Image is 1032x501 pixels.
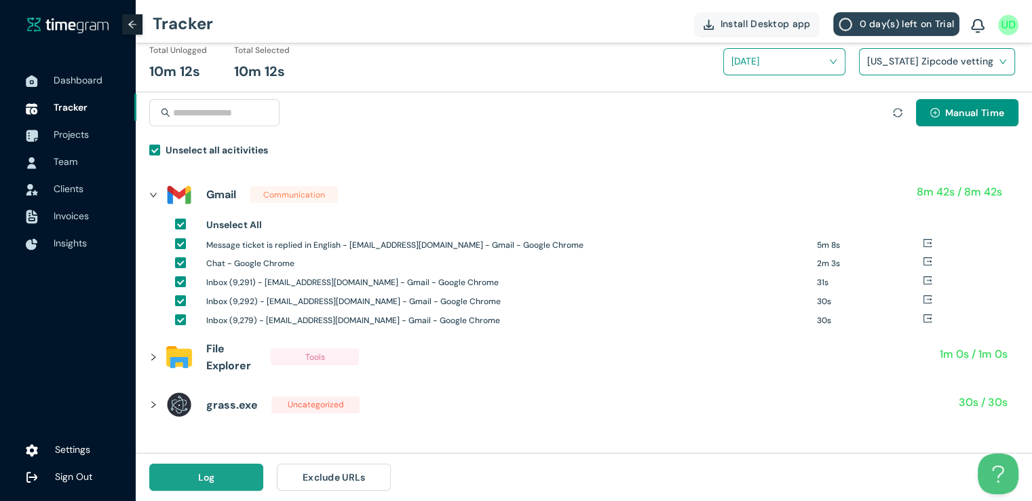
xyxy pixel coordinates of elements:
[27,16,109,33] img: timegram
[26,157,38,169] img: UserIcon
[923,238,932,248] span: export
[940,346,1008,363] h1: 1m 0s / 1m 0s
[923,276,932,285] span: export
[54,101,88,113] span: Tracker
[694,12,820,36] button: Install Desktop app
[153,3,213,44] h1: Tracker
[917,183,1002,200] h1: 8m 42s / 8m 42s
[26,75,38,88] img: DashboardIcon
[817,239,923,252] h1: 5m 8s
[206,276,807,289] h1: Inbox (9,291) - [EMAIL_ADDRESS][DOMAIN_NAME] - Gmail - Google Chrome
[26,184,38,196] img: InvoiceIcon
[206,186,236,203] h1: Gmail
[234,61,285,82] h1: 10m 12s
[893,108,902,117] span: sync
[26,130,38,142] img: ProjectIcon
[55,470,92,483] span: Sign Out
[234,44,290,57] h1: Total Selected
[206,257,807,270] h1: Chat - Google Chrome
[817,276,923,289] h1: 31s
[54,74,102,86] span: Dashboard
[128,20,137,29] span: arrow-left
[923,295,932,304] span: export
[198,470,215,485] span: Log
[817,314,923,327] h1: 30s
[161,108,170,117] span: search
[817,295,923,308] h1: 30s
[149,191,157,199] span: right
[26,210,38,224] img: InvoiceIcon
[971,19,985,34] img: BellIcon
[959,394,1008,411] h1: 30s / 30s
[721,16,811,31] span: Install Desktop app
[817,257,923,270] h1: 2m 3s
[149,61,200,82] h1: 10m 12s
[303,470,366,485] span: Exclude URLs
[923,314,932,323] span: export
[945,105,1004,120] span: Manual Time
[916,99,1018,126] button: plus-circleManual Time
[206,396,258,413] h1: grass.exe
[206,340,257,374] h1: File Explorer
[206,239,807,252] h1: Message ticket is replied in English - [EMAIL_ADDRESS][DOMAIN_NAME] - Gmail - Google Chrome
[206,295,807,308] h1: Inbox (9,292) - [EMAIL_ADDRESS][DOMAIN_NAME] - Gmail - Google Chrome
[55,443,90,456] span: Settings
[923,257,932,266] span: export
[978,453,1018,494] iframe: Toggle Customer Support
[206,217,262,232] h1: Unselect All
[867,51,1027,71] h1: [US_STATE] Zipcode vetting
[149,44,207,57] h1: Total Unlogged
[206,314,807,327] h1: Inbox (9,279) - [EMAIL_ADDRESS][DOMAIN_NAME] - Gmail - Google Chrome
[998,15,1018,35] img: UserIcon
[166,143,268,157] h1: Unselect all acitivities
[26,443,38,457] img: settings.78e04af822cf15d41b38c81147b09f22.svg
[149,464,263,491] button: Log
[149,353,157,361] span: right
[26,238,38,250] img: InsightsIcon
[54,210,89,222] span: Invoices
[26,103,38,115] img: TimeTrackerIcon
[54,155,77,168] span: Team
[250,186,338,203] span: Communication
[930,108,940,119] span: plus-circle
[704,20,714,30] img: DownloadApp
[166,391,193,418] img: assets%2Ficons%2Felectron-logo.png
[54,128,89,141] span: Projects
[859,16,954,31] span: 0 day(s) left on Trial
[833,12,959,36] button: 0 day(s) left on Trial
[166,181,193,208] img: assets%2Ficons%2Ficons8-gmail-240.png
[149,401,157,409] span: right
[271,396,360,413] span: Uncategorized
[166,344,193,371] img: assets%2Ficons%2Ffile_explorer.png
[271,348,359,365] span: Tools
[54,237,87,249] span: Insights
[26,471,38,483] img: logOut.ca60ddd252d7bab9102ea2608abe0238.svg
[277,464,391,491] button: Exclude URLs
[54,183,83,195] span: Clients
